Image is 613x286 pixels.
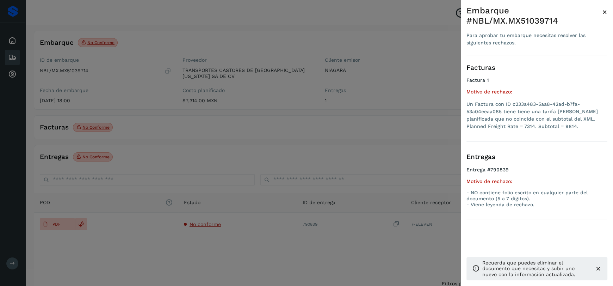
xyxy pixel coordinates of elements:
[466,190,607,202] p: - NO contiene folio escrito en cualquier parte del documento (5 a 7 dígitos).
[466,153,607,161] h3: Entregas
[466,32,602,47] div: Para aprobar tu embarque necesitas resolver las siguientes rechazos.
[466,6,602,26] div: Embarque #NBL/MX.MX51039714
[482,260,589,278] p: Recuerda que puedes eliminar el documento que necesitas y subir uno nuevo con la información actu...
[466,77,607,83] h4: Factura 1
[602,6,607,18] button: Close
[602,7,607,17] span: ×
[466,202,607,208] p: - Viene leyenda de rechazo.
[466,101,607,130] li: Un Factura con ID c233a483-5aa8-42ad-b7fa-53a04eeaa085 tiene tiene una tarifa [PERSON_NAME] plani...
[466,64,607,72] h3: Facturas
[466,178,607,184] h5: Motivo de rechazo:
[466,167,607,178] h4: Entrega #790839
[466,89,607,95] h5: Motivo de rechazo:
